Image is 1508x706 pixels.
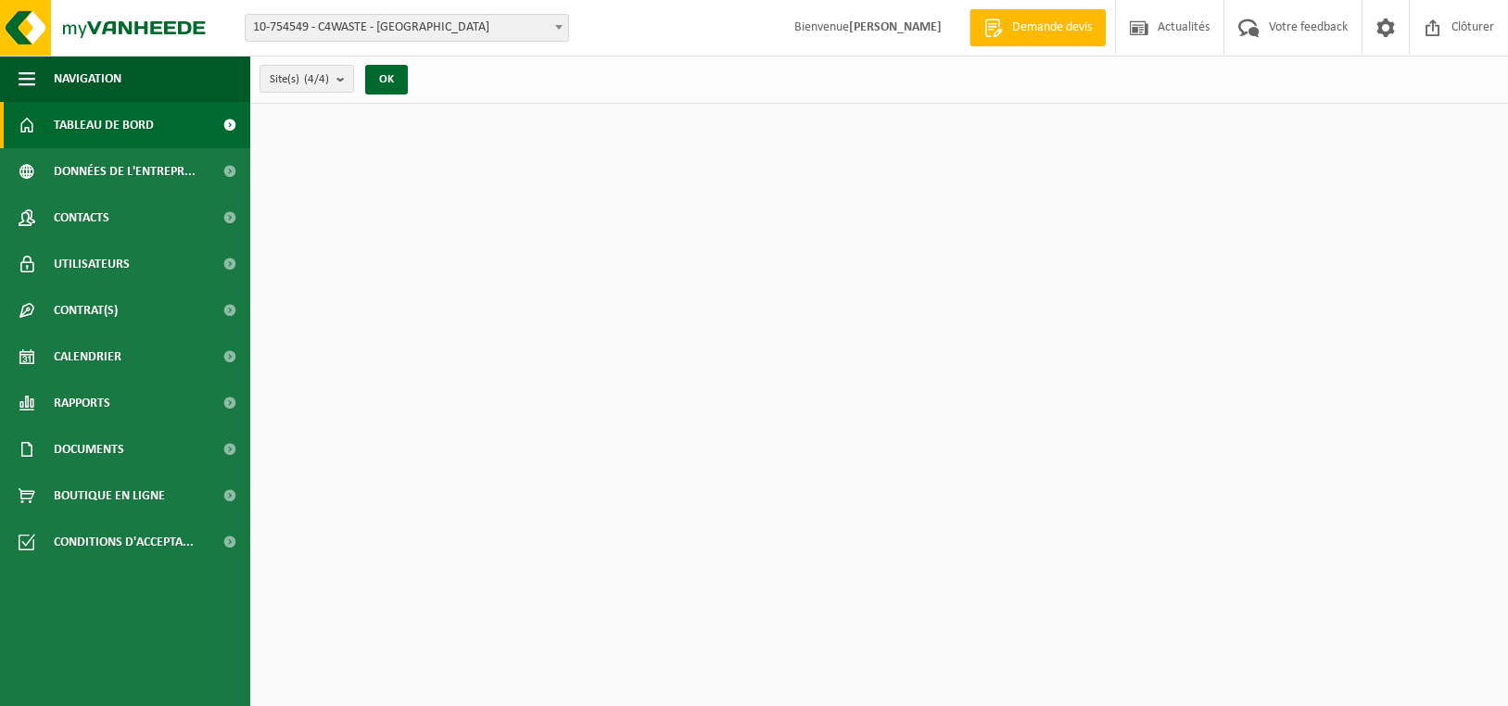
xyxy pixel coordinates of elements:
span: Rapports [54,380,110,426]
span: Utilisateurs [54,241,130,287]
count: (4/4) [304,73,329,85]
span: Demande devis [1007,19,1096,37]
span: Contacts [54,195,109,241]
button: OK [365,65,408,95]
span: 10-754549 - C4WASTE - MONT-SUR-MARCHIENNE [246,15,568,41]
span: Navigation [54,56,121,102]
span: Conditions d'accepta... [54,519,194,565]
span: 10-754549 - C4WASTE - MONT-SUR-MARCHIENNE [245,14,569,42]
strong: [PERSON_NAME] [849,20,942,34]
span: Documents [54,426,124,473]
span: Calendrier [54,334,121,380]
a: Demande devis [969,9,1106,46]
span: Données de l'entrepr... [54,148,196,195]
span: Contrat(s) [54,287,118,334]
span: Boutique en ligne [54,473,165,519]
span: Tableau de bord [54,102,154,148]
span: Site(s) [270,66,329,94]
button: Site(s)(4/4) [260,65,354,93]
